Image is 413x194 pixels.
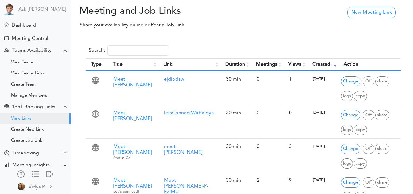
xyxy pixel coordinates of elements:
div: Create New Link [11,128,44,131]
span: Meet [PERSON_NAME] [113,111,152,121]
div: Create Team [11,83,36,86]
th: Created: activate to sort column ascending [307,58,338,71]
a: ejdiodsw [164,77,184,82]
a: letsConnectWithVidya [164,111,214,116]
span: Meet [PERSON_NAME] [113,144,152,155]
span: Share Link [375,177,389,188]
div: Timeboxing [12,150,39,156]
span: Duplicate Link [354,125,367,135]
img: 2Q== [18,183,25,190]
label: Search: [89,45,169,56]
span: Meet [PERSON_NAME] [113,178,152,189]
span: 1:1 Meeting Link [92,78,99,86]
span: Turn Off Sharing [363,110,374,120]
a: Manage Members and Externals [17,170,25,179]
small: Status Call [113,156,132,160]
span: Share Link [375,110,389,120]
div: 9 [286,175,304,187]
th: Title: activate to sort column ascending [107,58,158,71]
div: Manage Members and Externals [17,170,25,177]
div: 30 min [223,74,247,86]
div: 1on1 Booking Links [12,104,55,110]
span: 1:1 Meeting Link [92,180,99,187]
span: Duplicate Link [354,158,367,169]
div: Create Meeting [4,36,9,40]
span: Turn Off Sharing [363,144,374,154]
h2: Meeting and Job Links [75,6,237,17]
a: New Meeting Link [347,7,396,18]
span: Edit Link [341,144,360,154]
th: Duration: activate to sort column ascending [220,58,251,71]
span: Meet [PERSON_NAME] [113,77,152,88]
div: 3 [286,141,304,153]
div: Teams Availability [12,48,52,54]
span: Share Link [375,144,389,154]
span: Edit Link [341,110,360,120]
div: View Teams [11,61,34,64]
input: Search: [107,45,169,56]
span: Meeting Details [341,158,353,169]
div: [DATE] [310,74,335,85]
div: 30 min [223,175,247,187]
span: Duplicate Link [354,91,367,101]
div: 1 [286,74,304,86]
div: Dashboard [12,23,36,29]
img: Powered by TEAMCAL AI [3,3,15,15]
a: Change side menu [32,170,39,179]
div: 2 [254,175,280,187]
small: Let's connect!! [113,190,139,194]
span: 1:1 Meeting Link [92,112,99,120]
div: 30 min [223,141,247,153]
div: 0 [254,74,280,86]
th: Link: activate to sort column ascending [158,58,220,71]
th: Action [338,58,401,71]
div: Show only icons [32,170,39,177]
div: 0 [254,107,280,119]
div: Meeting Central [12,36,48,42]
span: Share Link [375,76,389,86]
div: [DATE] [310,141,335,152]
th: Type [86,58,107,71]
div: [DATE] [310,107,335,118]
div: Create Job Link [11,139,42,142]
div: View Links [11,117,31,120]
div: 30 min [223,107,247,119]
div: Manage Members [11,94,47,97]
div: 0 [254,141,280,153]
div: Meeting Insights [12,162,50,168]
div: Share Meeting Link [4,104,9,110]
span: Meeting Details [341,125,353,135]
div: View Teams Links [11,72,45,75]
div: [DATE] [310,175,335,186]
span: Turn Off Sharing [363,177,374,188]
span: Edit Link [341,177,360,188]
span: 1:1 Meeting Link [92,146,99,153]
div: Meeting Dashboard [4,23,9,27]
div: Vidya P [29,184,45,191]
a: Vidya P [1,180,70,193]
span: Meeting Details [341,91,353,101]
a: Ask [PERSON_NAME] [18,7,66,13]
th: Views: activate to sort column ascending [283,58,307,71]
span: Turn Off Sharing [363,76,374,86]
th: Meetings: activate to sort column ascending [251,58,283,71]
span: Edit Link [341,76,360,86]
div: Log out [46,170,53,177]
p: Share your availability online or Post a Job Link [76,21,315,29]
div: Time Your Goals [4,150,9,156]
div: 0 [286,107,304,119]
a: meet-[PERSON_NAME] [164,144,202,155]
